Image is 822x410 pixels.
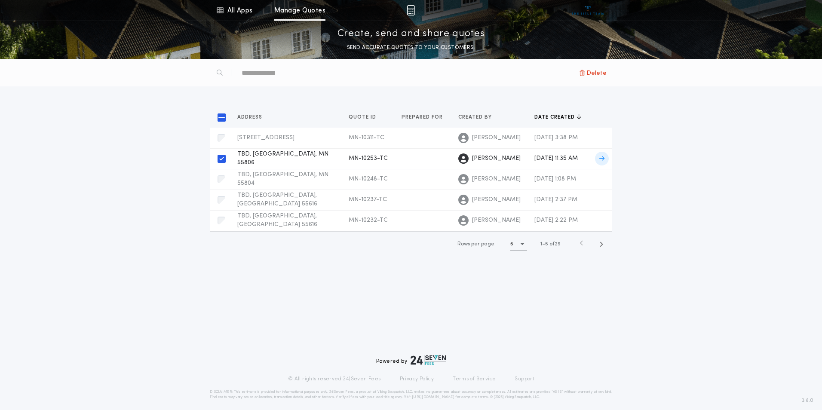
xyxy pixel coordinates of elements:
[540,242,542,247] span: 1
[472,175,521,184] span: [PERSON_NAME]
[472,154,521,163] span: [PERSON_NAME]
[210,389,612,400] p: DISCLAIMER: This estimate is provided for informational purposes only. 24|Seven Fees, a product o...
[572,6,604,15] img: vs-icon
[237,151,328,166] span: TBD, [GEOGRAPHIC_DATA], MN 55806
[237,135,294,141] span: [STREET_ADDRESS]
[510,240,513,248] h1: 5
[237,192,317,207] span: TBD, [GEOGRAPHIC_DATA], [GEOGRAPHIC_DATA] 55616
[574,65,612,80] button: Delete
[347,43,475,52] p: SEND ACCURATE QUOTES TO YOUR CUSTOMERS.
[400,376,434,382] a: Privacy Policy
[534,176,576,182] span: [DATE] 1:08 PM
[472,134,521,142] span: [PERSON_NAME]
[458,113,498,122] button: Created by
[549,240,561,248] span: of 29
[457,242,496,247] span: Rows per page:
[534,196,577,203] span: [DATE] 2:37 PM
[349,155,388,162] span: MN-10253-TC
[349,114,378,121] span: Quote ID
[237,213,317,228] span: TBD, [GEOGRAPHIC_DATA], [GEOGRAPHIC_DATA] 55616
[349,113,383,122] button: Quote ID
[288,376,381,382] p: © All rights reserved. 24|Seven Fees
[349,217,388,223] span: MN-10232-TC
[534,114,577,121] span: Date created
[237,171,328,187] span: TBD, [GEOGRAPHIC_DATA], MN 55804
[515,376,534,382] a: Support
[237,113,269,122] button: Address
[237,114,264,121] span: Address
[407,5,415,15] img: img
[458,114,494,121] span: Created by
[586,68,607,78] span: Delete
[534,217,578,223] span: [DATE] 2:22 PM
[534,113,581,122] button: Date created
[337,27,485,41] p: Create, send and share quotes
[402,114,445,121] span: Prepared for
[472,216,521,225] span: [PERSON_NAME]
[510,237,527,251] button: 5
[545,242,548,247] span: 5
[349,135,384,141] span: MN-10311-TC
[349,176,388,182] span: MN-10248-TC
[534,135,578,141] span: [DATE] 3:38 PM
[534,155,578,162] span: [DATE] 11:35 AM
[412,395,454,399] a: [URL][DOMAIN_NAME]
[411,355,446,365] img: logo
[453,376,496,382] a: Terms of Service
[802,397,813,404] span: 3.8.0
[376,355,446,365] div: Powered by
[349,196,387,203] span: MN-10237-TC
[472,196,521,204] span: [PERSON_NAME]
